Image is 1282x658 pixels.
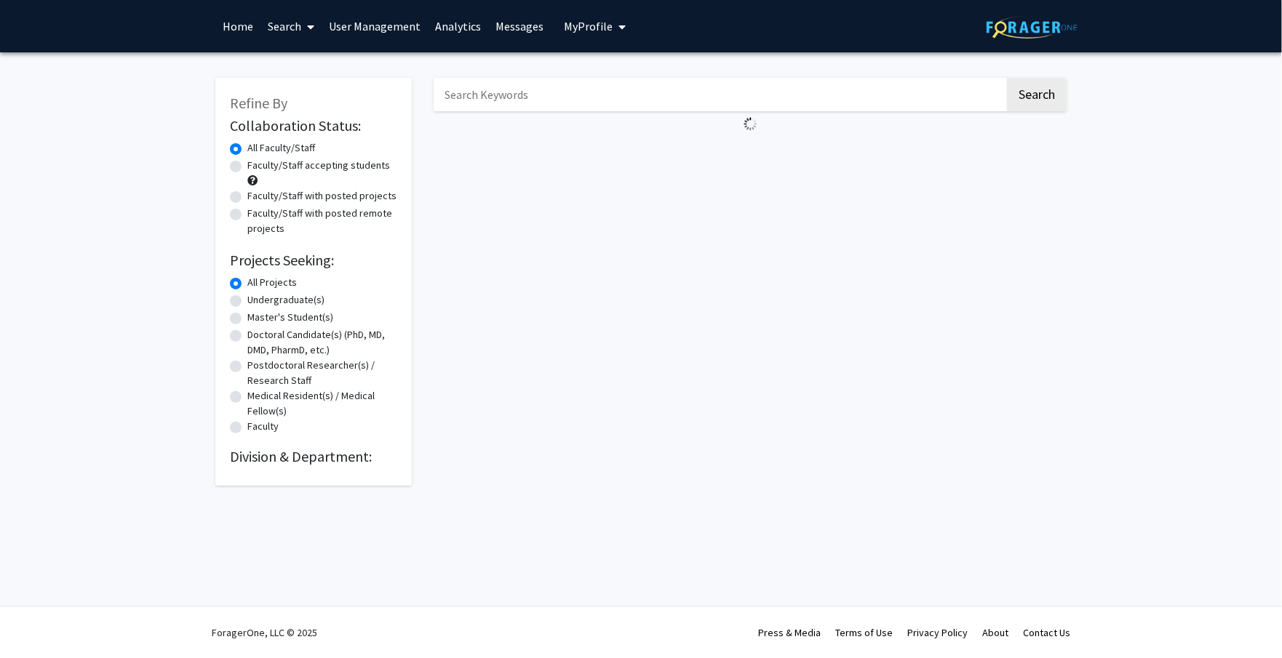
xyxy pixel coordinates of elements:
a: Contact Us [1023,626,1070,639]
a: User Management [322,1,428,52]
label: Master's Student(s) [247,310,333,325]
label: Faculty/Staff with posted remote projects [247,206,397,236]
span: My Profile [564,19,613,33]
label: All Faculty/Staff [247,140,315,156]
a: Messages [488,1,551,52]
button: Search [1007,78,1067,111]
label: Undergraduate(s) [247,292,325,308]
nav: Page navigation [434,137,1067,170]
label: Faculty [247,419,279,434]
h2: Division & Department: [230,448,397,465]
input: Search Keywords [434,78,1005,111]
a: Privacy Policy [907,626,968,639]
label: Medical Resident(s) / Medical Fellow(s) [247,388,397,419]
a: Terms of Use [835,626,893,639]
label: All Projects [247,275,297,290]
h2: Collaboration Status: [230,117,397,135]
img: Loading [738,111,763,137]
h2: Projects Seeking: [230,252,397,269]
label: Postdoctoral Researcher(s) / Research Staff [247,358,397,388]
a: About [982,626,1008,639]
div: ForagerOne, LLC © 2025 [212,607,317,658]
a: Home [215,1,260,52]
a: Press & Media [758,626,821,639]
label: Faculty/Staff with posted projects [247,188,397,204]
a: Analytics [428,1,488,52]
label: Faculty/Staff accepting students [247,158,390,173]
span: Refine By [230,94,287,112]
img: ForagerOne Logo [987,16,1078,39]
a: Search [260,1,322,52]
label: Doctoral Candidate(s) (PhD, MD, DMD, PharmD, etc.) [247,327,397,358]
